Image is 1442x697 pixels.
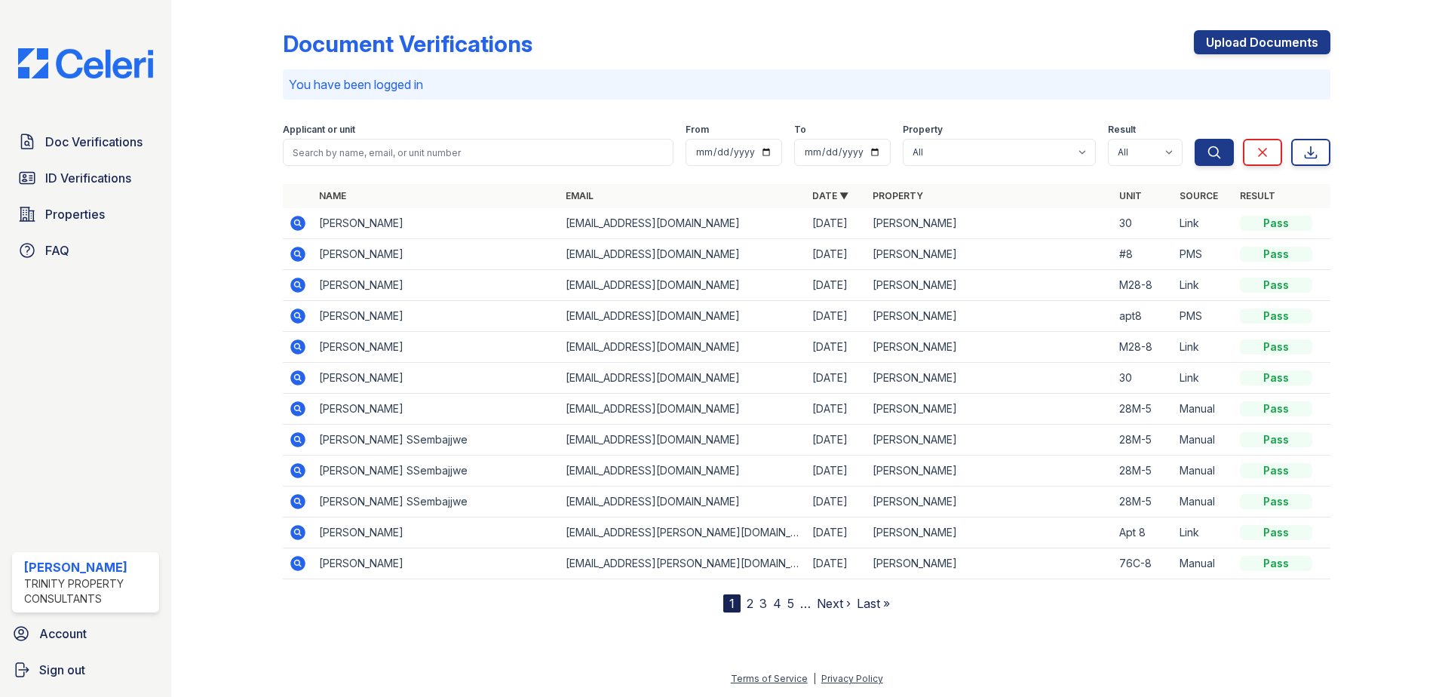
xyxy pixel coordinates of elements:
[1180,190,1218,201] a: Source
[283,30,532,57] div: Document Verifications
[45,241,69,259] span: FAQ
[1174,548,1234,579] td: Manual
[560,332,806,363] td: [EMAIL_ADDRESS][DOMAIN_NAME]
[1113,487,1174,517] td: 28M-5
[45,133,143,151] span: Doc Verifications
[1174,487,1234,517] td: Manual
[812,190,848,201] a: Date ▼
[867,239,1113,270] td: [PERSON_NAME]
[867,487,1113,517] td: [PERSON_NAME]
[6,655,165,685] a: Sign out
[560,239,806,270] td: [EMAIL_ADDRESS][DOMAIN_NAME]
[1240,432,1312,447] div: Pass
[313,208,560,239] td: [PERSON_NAME]
[289,75,1324,94] p: You have been logged in
[313,301,560,332] td: [PERSON_NAME]
[813,673,816,684] div: |
[1113,332,1174,363] td: M28-8
[794,124,806,136] label: To
[1113,239,1174,270] td: #8
[283,139,673,166] input: Search by name, email, or unit number
[806,239,867,270] td: [DATE]
[867,208,1113,239] td: [PERSON_NAME]
[806,517,867,548] td: [DATE]
[12,127,159,157] a: Doc Verifications
[313,425,560,456] td: [PERSON_NAME] SSembajjwe
[1113,208,1174,239] td: 30
[283,124,355,136] label: Applicant or unit
[313,394,560,425] td: [PERSON_NAME]
[24,576,153,606] div: Trinity Property Consultants
[1174,394,1234,425] td: Manual
[1174,270,1234,301] td: Link
[12,235,159,266] a: FAQ
[1240,370,1312,385] div: Pass
[800,594,811,613] span: …
[1113,456,1174,487] td: 28M-5
[1113,425,1174,456] td: 28M-5
[1113,548,1174,579] td: 76C-8
[560,548,806,579] td: [EMAIL_ADDRESS][PERSON_NAME][DOMAIN_NAME]
[867,363,1113,394] td: [PERSON_NAME]
[1174,301,1234,332] td: PMS
[1240,463,1312,478] div: Pass
[560,517,806,548] td: [EMAIL_ADDRESS][PERSON_NAME][DOMAIN_NAME]
[723,594,741,613] div: 1
[560,394,806,425] td: [EMAIL_ADDRESS][DOMAIN_NAME]
[867,270,1113,301] td: [PERSON_NAME]
[1113,363,1174,394] td: 30
[867,332,1113,363] td: [PERSON_NAME]
[817,596,851,611] a: Next ›
[39,661,85,679] span: Sign out
[313,363,560,394] td: [PERSON_NAME]
[867,394,1113,425] td: [PERSON_NAME]
[903,124,943,136] label: Property
[1240,525,1312,540] div: Pass
[45,169,131,187] span: ID Verifications
[1174,363,1234,394] td: Link
[1174,332,1234,363] td: Link
[1194,30,1330,54] a: Upload Documents
[806,425,867,456] td: [DATE]
[560,456,806,487] td: [EMAIL_ADDRESS][DOMAIN_NAME]
[1113,517,1174,548] td: Apt 8
[1240,556,1312,571] div: Pass
[1240,247,1312,262] div: Pass
[1108,124,1136,136] label: Result
[806,487,867,517] td: [DATE]
[1174,425,1234,456] td: Manual
[806,363,867,394] td: [DATE]
[867,517,1113,548] td: [PERSON_NAME]
[857,596,890,611] a: Last »
[560,363,806,394] td: [EMAIL_ADDRESS][DOMAIN_NAME]
[1174,517,1234,548] td: Link
[12,163,159,193] a: ID Verifications
[313,270,560,301] td: [PERSON_NAME]
[773,596,781,611] a: 4
[787,596,794,611] a: 5
[313,239,560,270] td: [PERSON_NAME]
[1240,309,1312,324] div: Pass
[313,332,560,363] td: [PERSON_NAME]
[867,425,1113,456] td: [PERSON_NAME]
[24,558,153,576] div: [PERSON_NAME]
[560,208,806,239] td: [EMAIL_ADDRESS][DOMAIN_NAME]
[1240,190,1275,201] a: Result
[1113,270,1174,301] td: M28-8
[873,190,923,201] a: Property
[806,270,867,301] td: [DATE]
[313,456,560,487] td: [PERSON_NAME] SSembajjwe
[1240,401,1312,416] div: Pass
[566,190,594,201] a: Email
[1240,278,1312,293] div: Pass
[1113,394,1174,425] td: 28M-5
[806,394,867,425] td: [DATE]
[806,548,867,579] td: [DATE]
[6,619,165,649] a: Account
[731,673,808,684] a: Terms of Service
[806,208,867,239] td: [DATE]
[1174,456,1234,487] td: Manual
[821,673,883,684] a: Privacy Policy
[1240,216,1312,231] div: Pass
[806,332,867,363] td: [DATE]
